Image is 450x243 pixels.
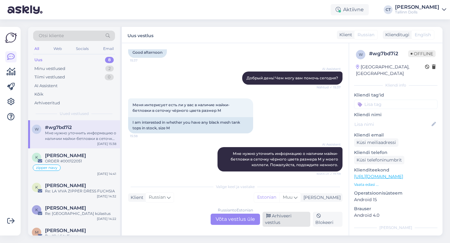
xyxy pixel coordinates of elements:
div: 0 [105,74,114,80]
div: Tiimi vestlused [34,74,65,80]
span: Uued vestlused [60,111,89,117]
p: Märkmed [354,234,437,241]
span: Nähtud ✓ 15:38 [317,172,341,176]
div: Küsi meiliaadressi [354,138,398,147]
div: CT [384,5,392,14]
div: Aktiivne [331,4,369,15]
div: Good afternoon [128,47,167,58]
div: Küsi telefoninumbrit [354,156,404,164]
div: Socials [75,45,90,53]
span: English [415,32,431,38]
label: Uus vestlus [127,31,153,39]
span: K [35,185,38,190]
div: Email [102,45,115,53]
p: Klienditeekond [354,167,437,173]
div: Re: [GEOGRAPHIC_DATA] külastus [45,211,116,216]
div: I am interested in whether you have any black mesh tank tops in stock, size M [128,117,253,133]
span: AI Assistent [317,67,341,71]
span: #wg7bd7i2 [45,125,72,130]
span: AI Assistent [317,142,341,147]
div: [PERSON_NAME] [395,5,439,10]
span: Russian [357,32,374,38]
div: Võta vestlus üle [211,214,260,225]
div: Estonian [254,193,279,202]
span: 15:38 [130,134,153,138]
p: Operatsioonisüsteem [354,190,437,196]
div: [PERSON_NAME] [301,194,341,201]
div: [PERSON_NAME] [354,225,437,231]
div: Minu vestlused [34,66,65,72]
span: Otsi kliente [39,32,64,39]
p: Kliendi email [354,132,437,138]
div: 8 [105,57,114,63]
p: Brauser [354,206,437,212]
span: Kerttu Rahe-Tammeleht [45,183,86,188]
span: K [35,155,38,160]
span: Offline [408,50,436,57]
div: Klient [337,32,352,38]
div: Blokeeri [313,212,342,227]
span: Russian [149,194,166,201]
div: Re: LA VIVA ZIPPER DRESS FUCHSIA [45,188,116,194]
input: Lisa tag [354,100,437,109]
div: Мне нужно уточнить информацию о наличии майки-бетловки в сеточку чёрного цвета размера М у моего ... [45,130,116,141]
div: Arhiveeri vestlus [262,212,310,227]
span: M [35,230,38,235]
span: K [35,207,38,212]
p: Android 4.0 [354,212,437,219]
div: [DATE] 15:38 [97,141,116,146]
div: AI Assistent [34,83,57,89]
div: Klient [128,194,143,201]
span: Merje Aavik [45,228,86,233]
p: Vaata edasi ... [354,182,437,187]
input: Lisa nimi [354,121,430,128]
div: Tallinn Dolls [395,10,439,15]
div: Klienditugi [383,32,409,38]
img: Askly Logo [5,32,17,44]
div: All [33,45,40,53]
span: Меня интерисует есть ли у вас в наличие майки- бетловки в сеточку чёрного цвета размер М [132,102,231,113]
div: [DATE] 14:22 [97,216,116,221]
div: ORDER #000122051 [45,158,116,164]
a: [URL][DOMAIN_NAME] [354,174,403,179]
div: [GEOGRAPHIC_DATA], [GEOGRAPHIC_DATA] [356,64,425,77]
span: Добрый день! Чем могу вам помочь сегодня? [247,76,338,80]
span: Muu [283,194,292,200]
a: [PERSON_NAME]Tallinn Dolls [395,5,446,15]
div: Uus [34,57,42,63]
div: Valige keel ja vastake [128,184,342,190]
div: [DATE] 14:41 [97,171,116,176]
div: Re: Kleidi tellimus [45,233,116,239]
div: 2 [105,66,114,72]
div: # wg7bd7i2 [369,50,408,57]
span: Nähtud ✓ 15:37 [317,85,341,90]
p: Kliendi tag'id [354,92,437,98]
div: Kõik [34,91,43,97]
p: Android 15 [354,196,437,203]
div: Russian to Estonian [218,207,253,213]
span: Мне нужно уточнить информацию о наличии майки-бетловки в сеточку чёрного цвета размера М у моего ... [231,151,339,167]
span: w [359,52,363,57]
div: Web [52,45,63,53]
span: w [35,127,39,131]
div: Arhiveeritud [34,100,60,106]
p: Kliendi nimi [354,112,437,118]
span: 15:37 [130,58,153,63]
p: Kliendi telefon [354,149,437,156]
span: zipper navy [36,166,57,170]
span: Kersti Roht [45,205,86,211]
div: Kliendi info [354,82,437,88]
span: Kärt Allik [45,153,86,158]
div: [DATE] 14:32 [97,194,116,199]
